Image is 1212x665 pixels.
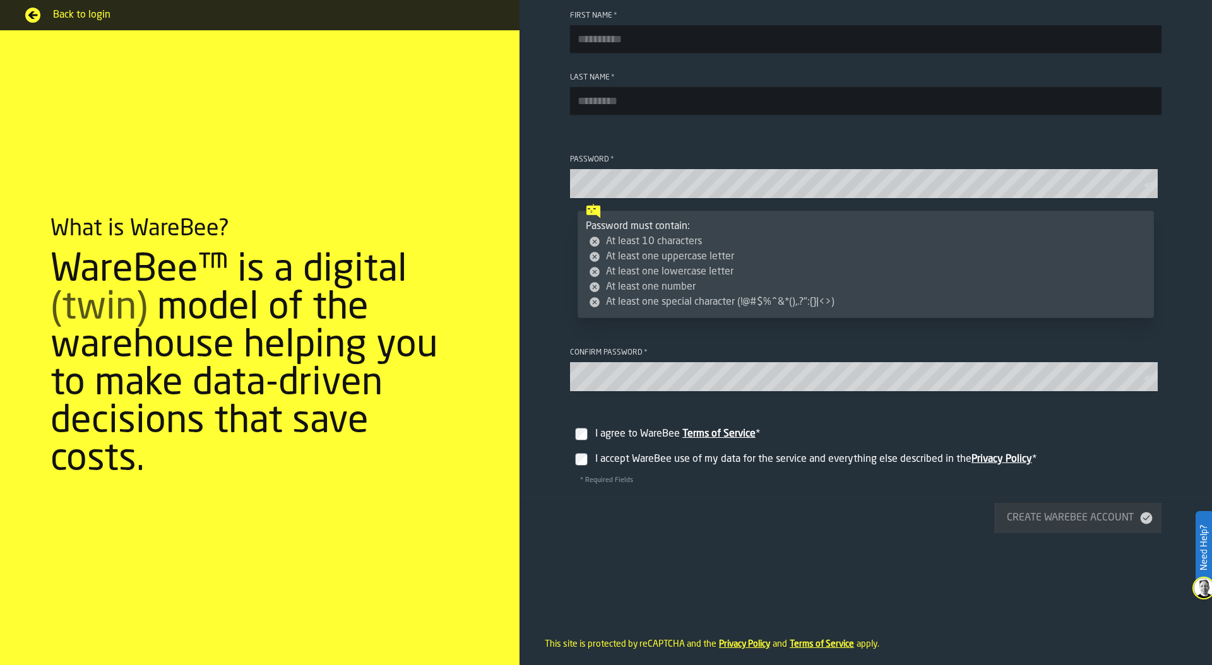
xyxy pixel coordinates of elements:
[25,8,494,23] a: Back to login
[50,252,469,479] div: WareBee™ is a digital model of the warehouse helping you to make data-driven decisions that save ...
[1144,179,1159,192] button: button-toolbar-Password
[1002,510,1139,526] div: Create WareBee Account
[53,8,494,23] span: Back to login
[644,348,648,357] span: Required
[611,73,615,82] span: Required
[1197,512,1211,583] label: Need Help?
[593,449,1159,469] div: InputCheckbox-react-aria4081865398-:r1l:
[593,424,1159,444] div: InputCheckbox-react-aria4081865398-:r1k:
[588,280,1146,295] li: At least one number
[614,11,617,20] span: Required
[570,348,1161,391] label: button-toolbar-Confirm password
[570,169,1158,198] input: button-toolbar-Password
[570,73,1161,115] label: button-toolbar-Last Name
[570,155,1161,198] label: button-toolbar-Password
[588,295,1146,310] li: At least one special character (!@#$%^&*(),.?":{}|<>)
[575,453,588,466] input: InputCheckbox-label-react-aria4081865398-:r1l:
[570,362,1158,391] input: button-toolbar-Confirm password
[790,640,854,649] a: Terms of Service
[1144,372,1159,385] button: button-toolbar-Confirm password
[575,428,588,440] input: InputCheckbox-label-react-aria4081865398-:r1k:
[570,477,643,484] span: * Required Fields
[588,249,1146,264] li: At least one uppercase letter
[588,234,1146,249] li: At least 10 characters
[719,640,770,649] a: Privacy Policy
[570,155,1161,164] div: Password
[50,216,229,242] div: What is WareBee?
[595,452,1156,467] div: I accept WareBee use of my data for the service and everything else described in the *
[520,614,1212,662] footer: This site is protected by reCAPTCHA and the and apply.
[570,447,1161,472] label: InputCheckbox-label-react-aria4081865398-:r1l:
[595,427,1156,442] div: I agree to WareBee *
[971,454,1032,464] a: Privacy Policy
[610,155,614,164] span: Required
[682,429,756,439] a: Terms of Service
[570,87,1161,115] input: button-toolbar-Last Name
[586,219,1146,310] div: Password must contain:
[588,264,1146,280] li: At least one lowercase letter
[570,25,1161,53] input: button-toolbar-First Name
[994,503,1161,533] button: button-Create WareBee Account
[570,11,1161,53] label: button-toolbar-First Name
[570,411,1161,447] label: InputCheckbox-label-react-aria4081865398-:r1k:
[50,290,148,327] span: (twin)
[570,348,1161,357] div: Confirm password
[570,73,1161,82] div: Last Name
[570,11,1161,20] div: First Name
